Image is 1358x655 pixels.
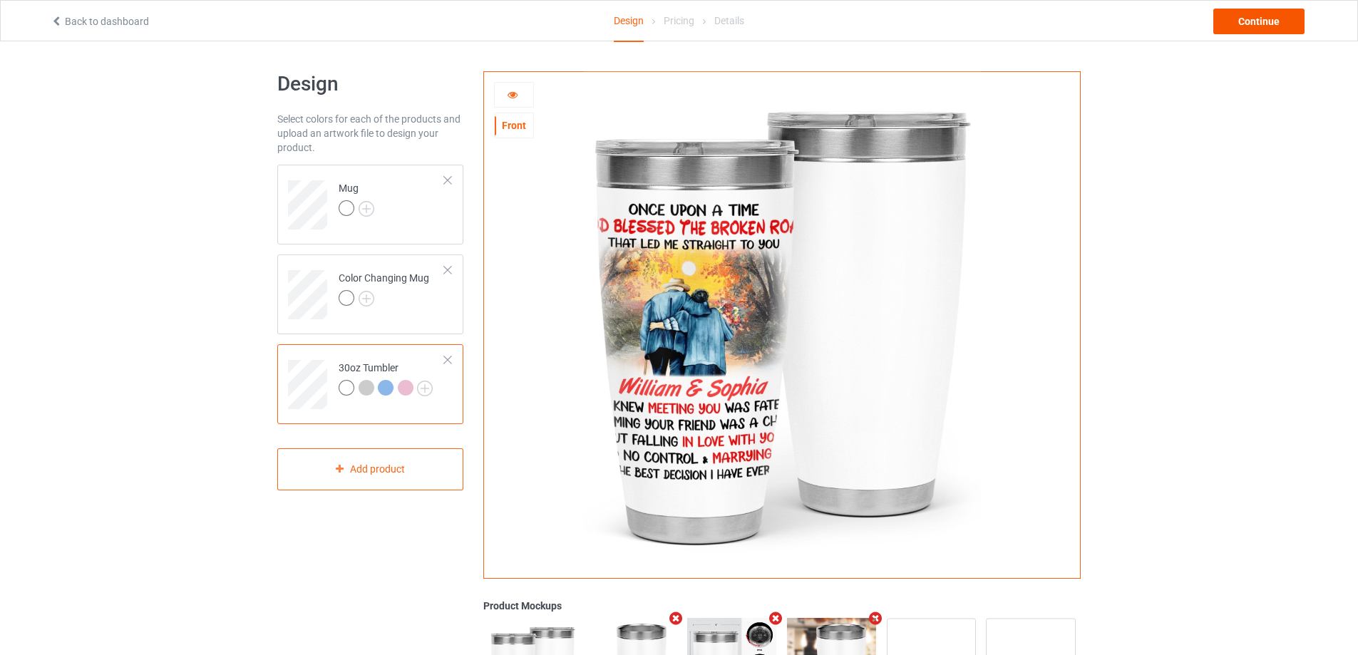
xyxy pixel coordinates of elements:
img: svg+xml;base64,PD94bWwgdmVyc2lvbj0iMS4wIiBlbmNvZGluZz0iVVRGLTgiPz4KPHN2ZyB3aWR0aD0iMjJweCIgaGVpZ2... [417,381,433,396]
div: Details [714,1,744,41]
div: Select colors for each of the products and upload an artwork file to design your product. [277,112,463,155]
div: Color Changing Mug [339,271,429,305]
div: Front [495,118,533,133]
div: Pricing [664,1,694,41]
div: Mug [339,181,374,215]
div: Product Mockups [483,599,1081,613]
div: 30oz Tumbler [339,361,433,395]
h1: Design [277,71,463,97]
a: Back to dashboard [51,16,149,27]
i: Remove mockup [667,611,685,626]
img: svg+xml;base64,PD94bWwgdmVyc2lvbj0iMS4wIiBlbmNvZGluZz0iVVRGLTgiPz4KPHN2ZyB3aWR0aD0iMjJweCIgaGVpZ2... [359,291,374,306]
i: Remove mockup [866,611,884,626]
div: 30oz Tumbler [277,344,463,424]
div: Add product [277,448,463,490]
div: Color Changing Mug [277,254,463,334]
div: Continue [1213,9,1305,34]
i: Remove mockup [767,611,785,626]
div: Design [614,1,644,42]
div: Mug [277,165,463,244]
img: svg+xml;base64,PD94bWwgdmVyc2lvbj0iMS4wIiBlbmNvZGluZz0iVVRGLTgiPz4KPHN2ZyB3aWR0aD0iMjJweCIgaGVpZ2... [359,201,374,217]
